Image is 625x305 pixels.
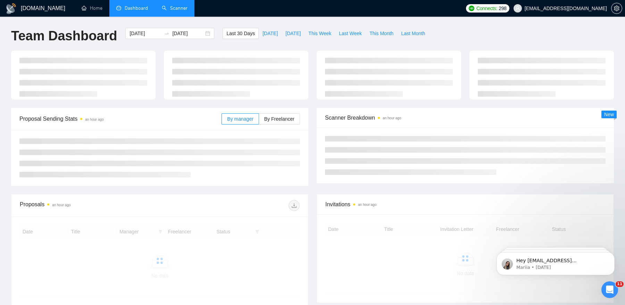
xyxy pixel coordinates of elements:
[476,5,497,12] span: Connects:
[358,203,376,207] time: an hour ago
[264,116,294,122] span: By Freelancer
[52,203,70,207] time: an hour ago
[164,31,169,36] span: swap-right
[325,113,606,122] span: Scanner Breakdown
[125,5,148,11] span: Dashboard
[515,6,520,11] span: user
[259,28,282,39] button: [DATE]
[30,27,120,33] p: Message from Mariia, sent 1d ago
[11,28,117,44] h1: Team Dashboard
[611,3,622,14] button: setting
[285,30,301,37] span: [DATE]
[223,28,259,39] button: Last 30 Days
[172,30,204,37] input: End date
[262,30,278,37] span: [DATE]
[20,200,160,211] div: Proposals
[469,6,474,11] img: upwork-logo.png
[369,30,393,37] span: This Month
[226,30,255,37] span: Last 30 Days
[30,20,119,122] span: Hey [EMAIL_ADDRESS][DOMAIN_NAME], Looks like your Upwork agency Akveo - Here to build your web an...
[162,5,187,11] a: searchScanner
[339,30,362,37] span: Last Week
[85,118,103,121] time: an hour ago
[325,200,605,209] span: Invitations
[335,28,366,39] button: Last Week
[486,238,625,286] iframe: Intercom notifications message
[397,28,429,39] button: Last Month
[499,5,506,12] span: 298
[611,6,622,11] span: setting
[82,5,102,11] a: homeHome
[601,281,618,298] iframe: Intercom live chat
[604,112,614,117] span: New
[164,31,169,36] span: to
[308,30,331,37] span: This Week
[611,6,622,11] a: setting
[366,28,397,39] button: This Month
[383,116,401,120] time: an hour ago
[130,30,161,37] input: Start date
[116,6,121,10] span: dashboard
[401,30,425,37] span: Last Month
[227,116,253,122] span: By manager
[6,3,17,14] img: logo
[282,28,305,39] button: [DATE]
[616,281,624,287] span: 11
[305,28,335,39] button: This Week
[19,114,222,123] span: Proposal Sending Stats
